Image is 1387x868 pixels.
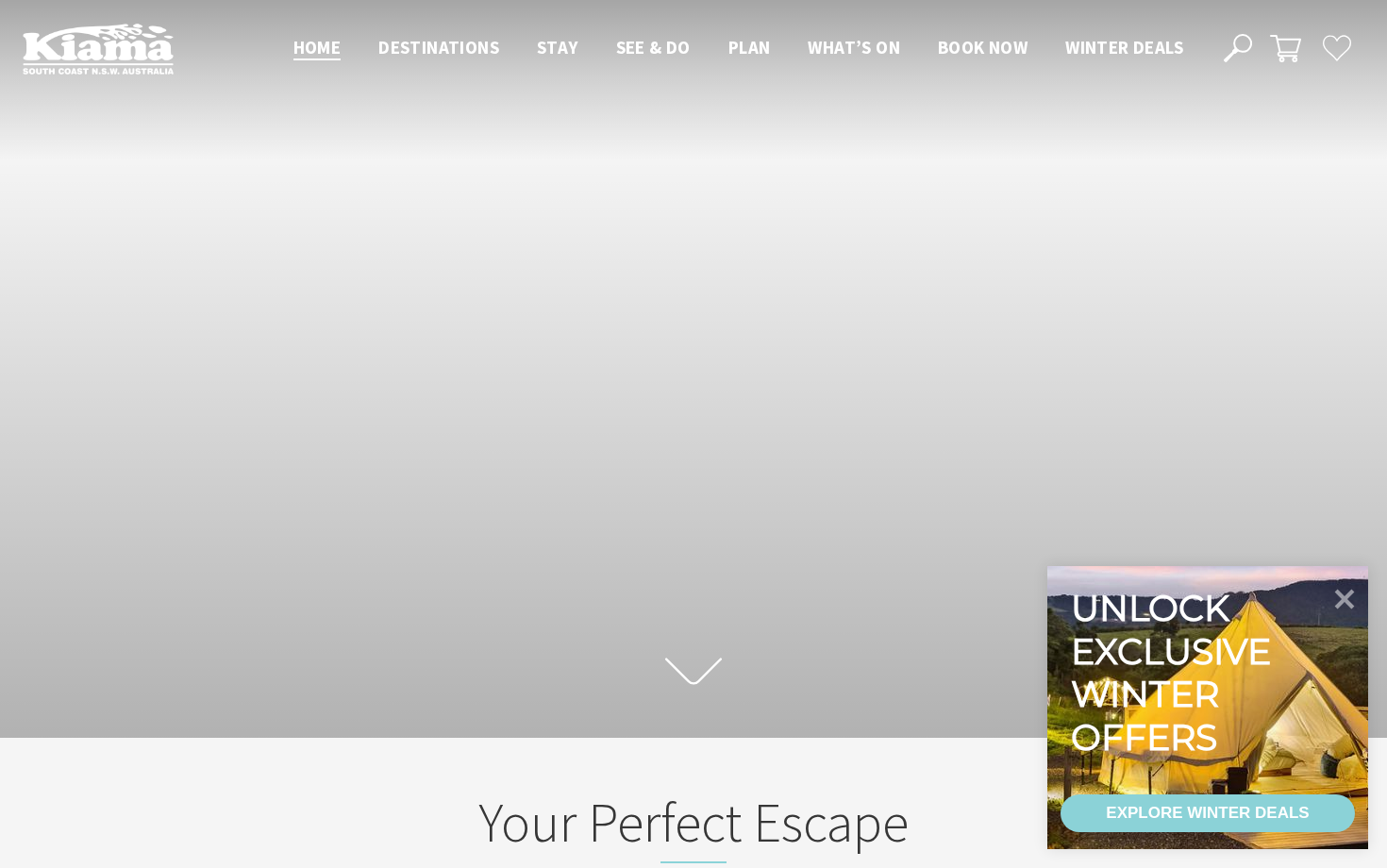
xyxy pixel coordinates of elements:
[275,33,1202,64] nav: Main Menu
[293,36,342,58] span: Home
[324,790,1063,863] h2: Your Perfect Escape
[728,36,771,58] span: Plan
[1106,794,1309,832] div: EXPLORE WINTER DEALS
[616,36,691,58] span: See & Do
[1071,587,1279,759] div: Unlock exclusive winter offers
[537,36,578,58] span: Stay
[938,36,1028,58] span: Book now
[1061,794,1355,832] a: EXPLORE WINTER DEALS
[378,36,499,58] span: Destinations
[808,36,900,58] span: What’s On
[1065,36,1183,58] span: Winter Deals
[23,23,174,75] img: Kiama Logo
